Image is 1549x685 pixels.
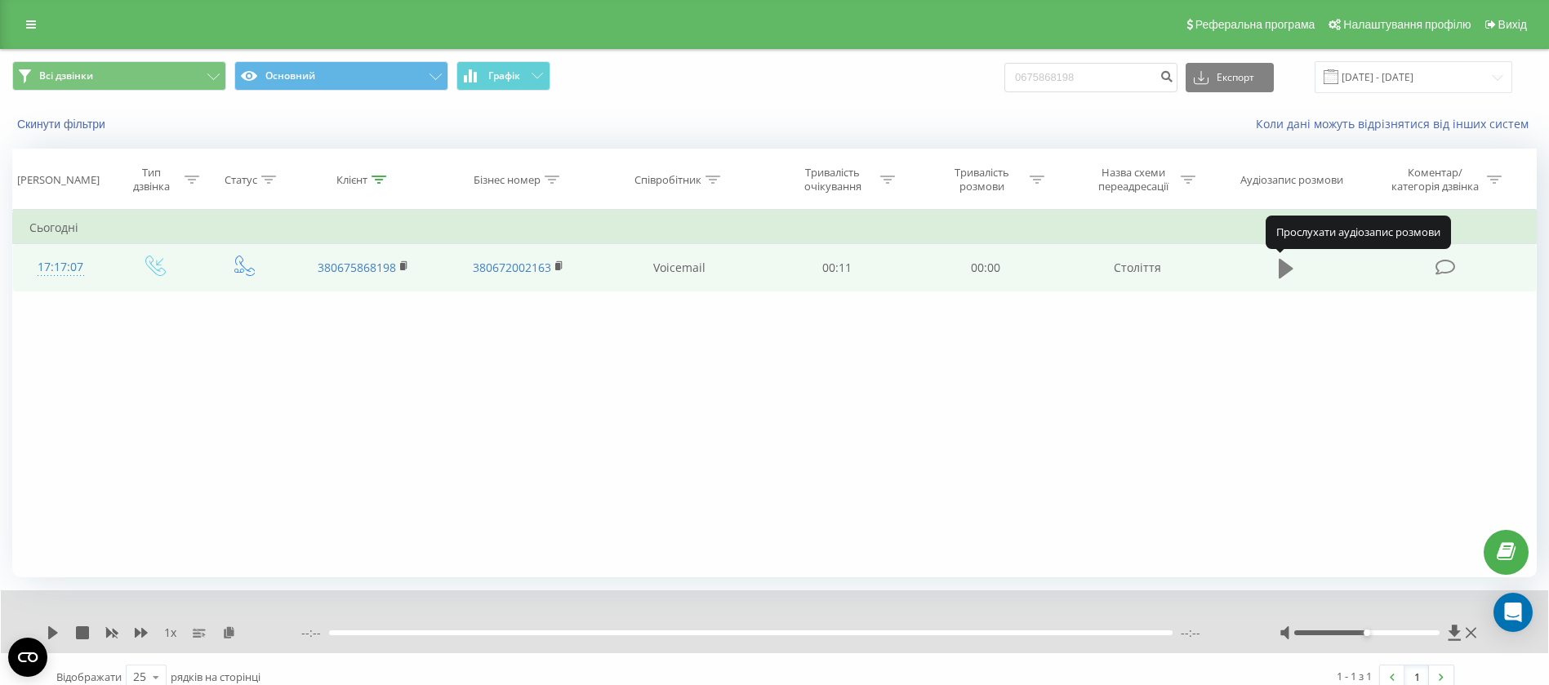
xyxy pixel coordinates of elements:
span: Всі дзвінки [39,69,93,82]
span: Налаштування профілю [1343,18,1471,31]
span: Відображати [56,669,122,684]
div: 1 - 1 з 1 [1337,668,1372,684]
td: Voicemail [596,244,763,291]
div: Open Intercom Messenger [1493,593,1533,632]
div: 17:17:07 [29,251,91,283]
div: Коментар/категорія дзвінка [1387,166,1483,193]
div: Статус [225,173,257,187]
div: Клієнт [336,173,367,187]
span: рядків на сторінці [171,669,260,684]
div: Тип дзвінка [122,166,180,193]
span: 1 x [164,625,176,641]
td: 00:11 [763,244,911,291]
div: Назва схеми переадресації [1089,166,1177,193]
div: Аудіозапис розмови [1240,173,1343,187]
button: Всі дзвінки [12,61,226,91]
span: --:-- [1181,625,1200,641]
div: 25 [133,669,146,685]
a: Коли дані можуть відрізнятися вiд інших систем [1256,116,1537,131]
div: Тривалість розмови [938,166,1026,193]
span: Графік [488,70,520,82]
td: Століття [1060,244,1214,291]
div: Тривалість очікування [789,166,876,193]
button: Експорт [1186,63,1274,92]
div: Бізнес номер [474,173,541,187]
span: Реферальна програма [1195,18,1315,31]
div: Співробітник [634,173,701,187]
td: 00:00 [911,244,1060,291]
button: Графік [456,61,550,91]
button: Скинути фільтри [12,117,114,131]
div: Accessibility label [1364,629,1370,636]
td: Сьогодні [13,211,1537,244]
div: [PERSON_NAME] [17,173,100,187]
button: Основний [234,61,448,91]
a: 380675868198 [318,260,396,275]
input: Пошук за номером [1004,63,1177,92]
span: --:-- [301,625,329,641]
button: Open CMP widget [8,638,47,677]
div: Прослухати аудіозапис розмови [1266,216,1451,248]
a: 380672002163 [473,260,551,275]
span: Вихід [1498,18,1527,31]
